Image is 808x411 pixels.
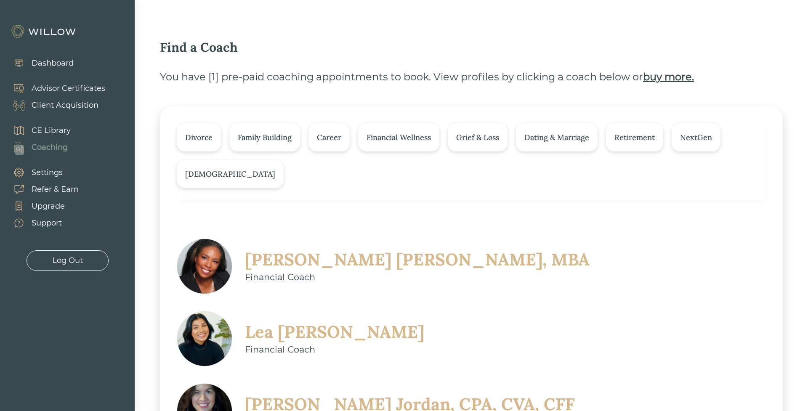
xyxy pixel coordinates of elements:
div: Financial Wellness [367,132,431,143]
img: Willow [11,25,78,38]
div: Divorce [185,132,213,143]
div: Support [32,217,62,229]
div: Upgrade [32,201,65,212]
a: Dashboard [4,55,74,72]
a: Advisor Certificates [4,80,105,97]
div: Career [317,132,341,143]
div: Coaching [32,142,68,153]
div: Settings [32,167,63,178]
div: Family Building [238,132,292,143]
a: Coaching [4,139,71,156]
div: Dating & Marriage [524,132,589,143]
div: Financial Coach [245,343,424,356]
div: [DEMOGRAPHIC_DATA] [185,168,275,180]
div: Find a Coach [160,38,783,57]
div: Advisor Certificates [32,83,105,94]
div: Client Acquisition [32,100,98,111]
a: [PERSON_NAME] [PERSON_NAME], MBAFinancial Coach [177,239,590,294]
a: Settings [4,164,79,181]
a: CE Library [4,122,71,139]
a: Lea [PERSON_NAME]Financial Coach [177,311,424,366]
div: Lea [PERSON_NAME] [245,321,424,343]
div: NextGen [680,132,712,143]
div: Retirement [614,132,655,143]
div: Financial Coach [245,270,590,284]
div: [PERSON_NAME] [PERSON_NAME], MBA [245,249,590,270]
div: You have [ 1 ] pre-paid coaching appointments to book. View profiles by clicking a coach below or [160,69,783,85]
b: buy more. [643,71,694,83]
a: Refer & Earn [4,181,79,198]
div: Dashboard [32,58,74,69]
div: Grief & Loss [456,132,499,143]
div: CE Library [32,125,71,136]
a: Client Acquisition [4,97,105,114]
div: Log Out [52,255,83,266]
div: Refer & Earn [32,184,79,195]
a: Upgrade [4,198,79,215]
